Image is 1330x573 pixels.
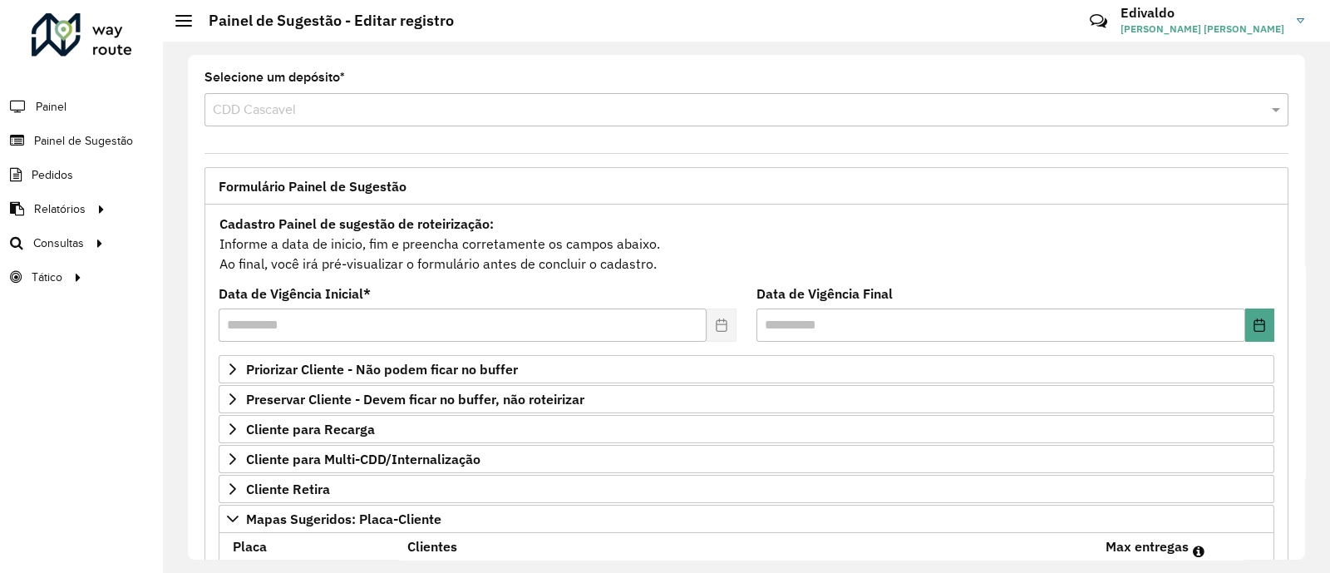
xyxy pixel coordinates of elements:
label: Data de Vigência Inicial [219,284,371,304]
em: Máximo de clientes que serão colocados na mesma rota com os clientes informados [1193,545,1204,558]
span: [PERSON_NAME] [PERSON_NAME] [1121,22,1284,37]
label: Placa [233,536,267,556]
strong: Cadastro Painel de sugestão de roteirização: [219,215,494,232]
span: Consultas [33,235,84,252]
button: Choose Date [1245,309,1274,342]
a: Priorizar Cliente - Não podem ficar no buffer [219,355,1274,383]
span: Cliente para Recarga [246,422,375,436]
a: Cliente Retira [219,475,1274,503]
a: Mapas Sugeridos: Placa-Cliente [219,505,1274,533]
span: Cliente Retira [246,482,330,496]
div: Informe a data de inicio, fim e preencha corretamente os campos abaixo. Ao final, você irá pré-vi... [219,213,1274,274]
span: Mapas Sugeridos: Placa-Cliente [246,512,441,526]
a: Contato Rápido [1081,3,1116,39]
span: Priorizar Cliente - Não podem ficar no buffer [246,363,518,376]
span: Relatórios [34,200,86,218]
span: Formulário Painel de Sugestão [219,180,406,193]
h3: Edivaldo [1121,5,1284,21]
h2: Painel de Sugestão - Editar registro [192,12,454,30]
span: Pedidos [32,166,73,184]
label: Max entregas [1106,536,1189,556]
span: Painel de Sugestão [34,132,133,150]
a: Cliente para Multi-CDD/Internalização [219,445,1274,473]
span: Tático [32,269,62,286]
span: Preservar Cliente - Devem ficar no buffer, não roteirizar [246,393,584,406]
label: Selecione um depósito [204,67,345,87]
label: Clientes [407,536,457,556]
label: Data de Vigência Final [756,284,893,304]
a: Preservar Cliente - Devem ficar no buffer, não roteirizar [219,385,1274,413]
a: Cliente para Recarga [219,415,1274,443]
span: Cliente para Multi-CDD/Internalização [246,452,480,466]
span: Painel [36,98,66,116]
